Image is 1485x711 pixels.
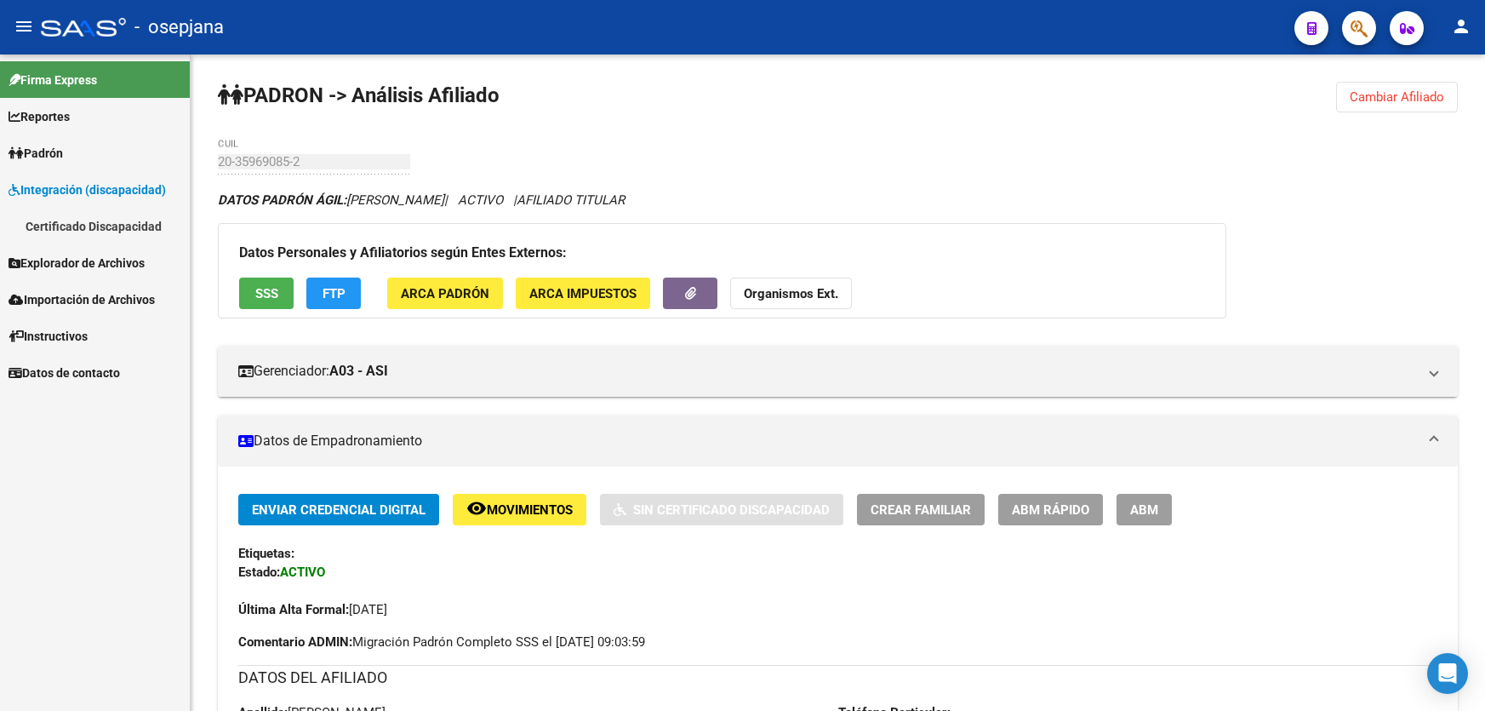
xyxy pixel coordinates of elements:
[633,502,830,518] span: Sin Certificado Discapacidad
[9,290,155,309] span: Importación de Archivos
[238,362,1417,381] mat-panel-title: Gerenciador:
[238,565,280,580] strong: Estado:
[323,286,346,301] span: FTP
[218,192,444,208] span: [PERSON_NAME]
[1130,502,1158,518] span: ABM
[238,432,1417,450] mat-panel-title: Datos de Empadronamiento
[218,192,346,208] strong: DATOS PADRÓN ÁGIL:
[134,9,224,46] span: - osepjana
[329,362,388,381] strong: A03 - ASI
[1117,494,1172,525] button: ABM
[1427,653,1468,694] div: Open Intercom Messenger
[238,494,439,525] button: Enviar Credencial Digital
[218,346,1458,397] mat-expansion-panel-header: Gerenciador:A03 - ASI
[280,565,325,580] strong: ACTIVO
[401,286,489,301] span: ARCA Padrón
[1012,502,1089,518] span: ABM Rápido
[516,278,650,309] button: ARCA Impuestos
[9,254,145,272] span: Explorador de Archivos
[1350,89,1444,105] span: Cambiar Afiliado
[238,602,349,617] strong: Última Alta Formal:
[218,416,1458,467] mat-expansion-panel-header: Datos de Empadronamiento
[14,16,34,37] mat-icon: menu
[9,181,166,199] span: Integración (discapacidad)
[871,502,971,518] span: Crear Familiar
[238,666,1437,690] h3: DATOS DEL AFILIADO
[9,71,97,89] span: Firma Express
[239,241,1205,265] h3: Datos Personales y Afiliatorios según Entes Externos:
[1336,82,1458,112] button: Cambiar Afiliado
[218,192,625,208] i: | ACTIVO |
[238,634,352,650] strong: Comentario ADMIN:
[730,278,852,309] button: Organismos Ext.
[387,278,503,309] button: ARCA Padrón
[466,498,487,519] mat-icon: remove_red_eye
[252,502,426,518] span: Enviar Credencial Digital
[238,602,387,617] span: [DATE]
[9,327,88,346] span: Instructivos
[9,107,70,126] span: Reportes
[857,494,985,525] button: Crear Familiar
[255,286,278,301] span: SSS
[238,633,645,651] span: Migración Padrón Completo SSS el [DATE] 09:03:59
[529,286,637,301] span: ARCA Impuestos
[9,144,63,163] span: Padrón
[239,278,294,309] button: SSS
[218,83,500,107] strong: PADRON -> Análisis Afiliado
[600,494,843,525] button: Sin Certificado Discapacidad
[306,278,361,309] button: FTP
[744,286,838,301] strong: Organismos Ext.
[487,502,573,518] span: Movimientos
[453,494,586,525] button: Movimientos
[517,192,625,208] span: AFILIADO TITULAR
[9,364,120,382] span: Datos de contacto
[998,494,1103,525] button: ABM Rápido
[1451,16,1471,37] mat-icon: person
[238,546,294,561] strong: Etiquetas:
